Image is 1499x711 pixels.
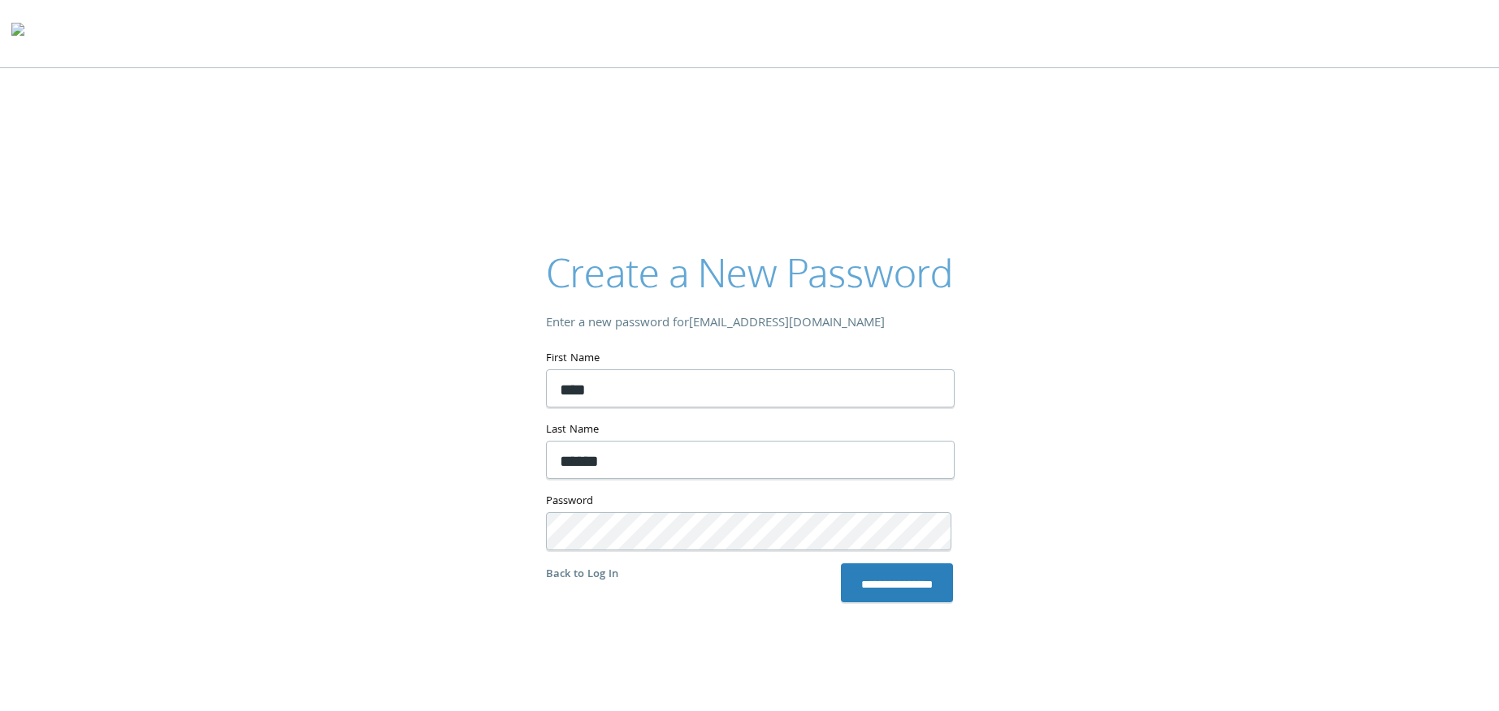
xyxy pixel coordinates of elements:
[546,566,618,584] a: Back to Log In
[546,492,953,512] label: Password
[546,349,953,369] label: First Name
[546,420,953,441] label: Last Name
[546,312,953,336] div: Enter a new password for [EMAIL_ADDRESS][DOMAIN_NAME]
[546,245,953,299] h2: Create a New Password
[11,17,24,50] img: todyl-logo-dark.svg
